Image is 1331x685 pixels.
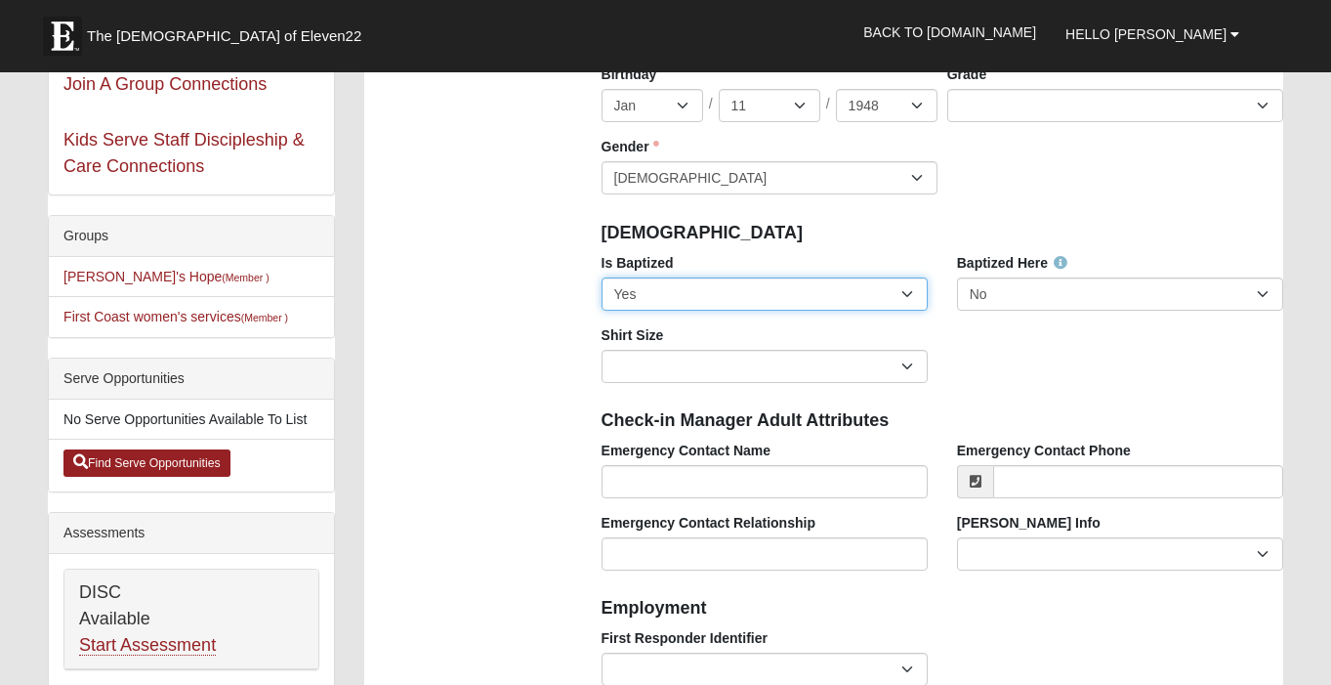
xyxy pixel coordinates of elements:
[63,450,230,477] a: Find Serve Opportunities
[49,513,334,554] div: Assessments
[602,325,664,345] label: Shirt Size
[1065,26,1227,42] span: Hello [PERSON_NAME]
[947,64,986,84] label: Grade
[602,137,659,156] label: Gender
[602,513,815,533] label: Emergency Contact Relationship
[63,309,288,324] a: First Coast women's services(Member )
[602,64,657,84] label: Birthday
[709,94,713,115] span: /
[43,17,82,56] img: Eleven22 logo
[222,272,269,283] small: (Member )
[241,312,288,323] small: (Member )
[79,635,216,656] a: Start Assessment
[63,130,305,176] a: Kids Serve Staff Discipleship & Care Connections
[957,253,1067,273] label: Baptized Here
[49,400,334,440] li: No Serve Opportunities Available To List
[957,441,1131,460] label: Emergency Contact Phone
[602,410,1283,432] h4: Check-in Manager Adult Attributes
[64,570,318,669] div: DISC Available
[849,8,1051,57] a: Back to [DOMAIN_NAME]
[602,253,674,273] label: Is Baptized
[63,74,267,94] a: Join A Group Connections
[602,598,1283,620] h4: Employment
[1051,10,1254,59] a: Hello [PERSON_NAME]
[602,223,1283,244] h4: [DEMOGRAPHIC_DATA]
[49,359,334,400] div: Serve Opportunities
[63,269,270,284] a: [PERSON_NAME]'s Hope(Member )
[602,441,771,460] label: Emergency Contact Name
[602,628,768,648] label: First Responder Identifier
[33,7,424,56] a: The [DEMOGRAPHIC_DATA] of Eleven22
[49,216,334,257] div: Groups
[87,26,361,46] span: The [DEMOGRAPHIC_DATA] of Eleven22
[957,513,1101,533] label: [PERSON_NAME] Info
[826,94,830,115] span: /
